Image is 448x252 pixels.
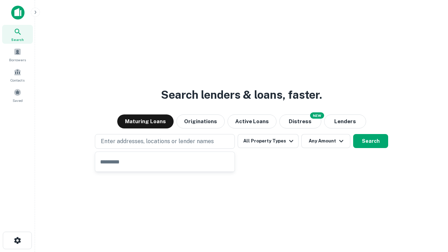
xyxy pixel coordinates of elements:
button: Any Amount [301,134,350,148]
button: Search distressed loans with lien and other non-mortgage details. [279,114,321,128]
button: Enter addresses, locations or lender names [95,134,235,149]
img: capitalize-icon.png [11,6,24,20]
div: NEW [310,112,324,119]
span: Contacts [10,77,24,83]
iframe: Chat Widget [413,196,448,230]
button: All Property Types [238,134,299,148]
button: Originations [176,114,225,128]
p: Enter addresses, locations or lender names [101,137,214,146]
a: Contacts [2,65,33,84]
span: Search [11,37,24,42]
a: Search [2,25,33,44]
span: Borrowers [9,57,26,63]
span: Saved [13,98,23,103]
h3: Search lenders & loans, faster. [161,86,322,103]
button: Maturing Loans [117,114,174,128]
a: Borrowers [2,45,33,64]
a: Saved [2,86,33,105]
button: Active Loans [227,114,276,128]
button: Lenders [324,114,366,128]
button: Search [353,134,388,148]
